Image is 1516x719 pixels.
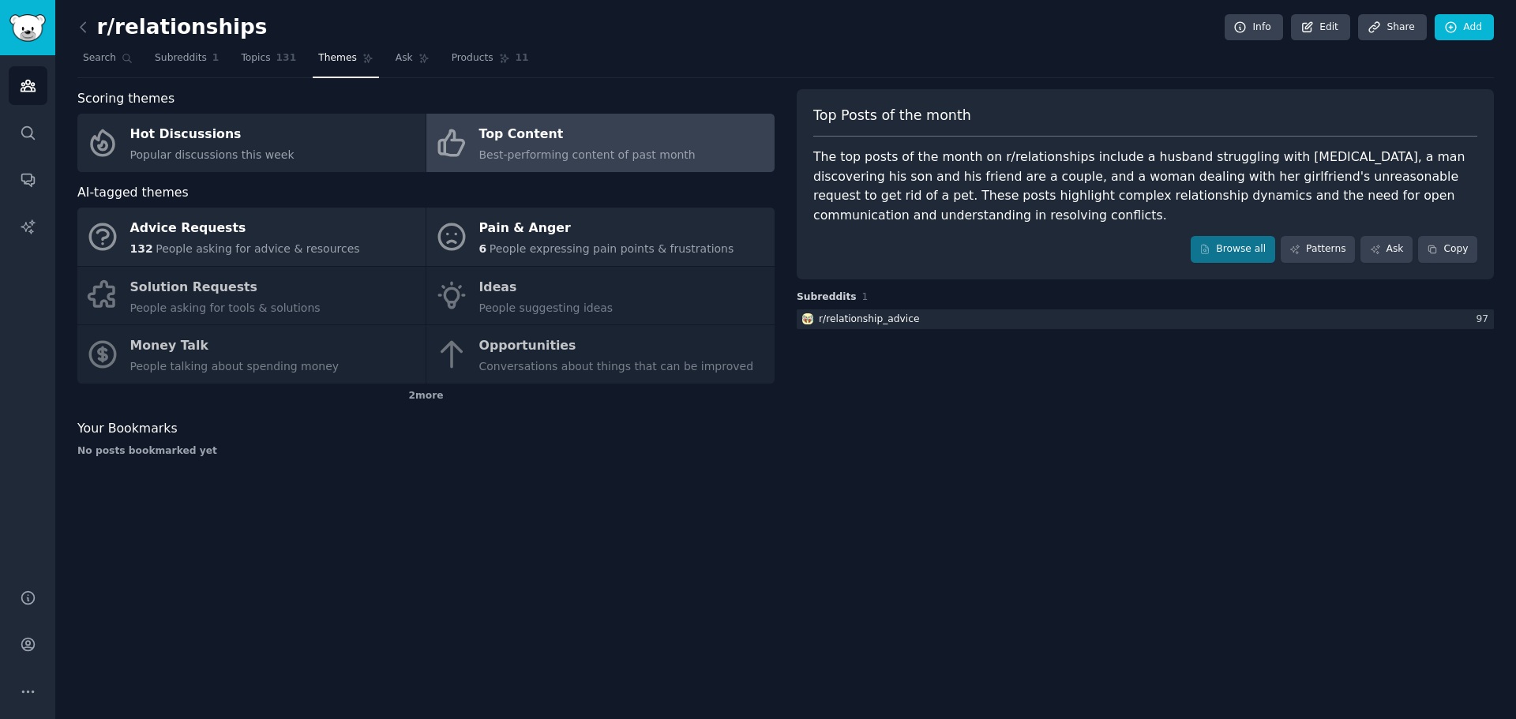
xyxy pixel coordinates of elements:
[426,208,775,266] a: Pain & Anger6People expressing pain points & frustrations
[802,313,813,324] img: relationship_advice
[77,208,426,266] a: Advice Requests132People asking for advice & resources
[1418,236,1477,263] button: Copy
[77,46,138,78] a: Search
[819,313,920,327] div: r/ relationship_advice
[77,419,178,439] span: Your Bookmarks
[479,148,696,161] span: Best-performing content of past month
[446,46,535,78] a: Products11
[396,51,413,66] span: Ask
[313,46,379,78] a: Themes
[77,89,174,109] span: Scoring themes
[479,216,734,242] div: Pain & Anger
[156,242,359,255] span: People asking for advice & resources
[83,51,116,66] span: Search
[130,148,295,161] span: Popular discussions this week
[130,242,153,255] span: 132
[862,291,869,302] span: 1
[1358,14,1426,41] a: Share
[479,122,696,148] div: Top Content
[1191,236,1275,263] a: Browse all
[77,384,775,409] div: 2 more
[390,46,435,78] a: Ask
[318,51,357,66] span: Themes
[77,183,189,203] span: AI-tagged themes
[155,51,207,66] span: Subreddits
[813,148,1477,225] div: The top posts of the month on r/relationships include a husband struggling with [MEDICAL_DATA], a...
[490,242,734,255] span: People expressing pain points & frustrations
[1476,313,1494,327] div: 97
[212,51,220,66] span: 1
[797,309,1494,329] a: relationship_advicer/relationship_advice97
[235,46,302,78] a: Topics131
[9,14,46,42] img: GummySearch logo
[1225,14,1283,41] a: Info
[452,51,493,66] span: Products
[276,51,297,66] span: 131
[426,114,775,172] a: Top ContentBest-performing content of past month
[813,106,971,125] span: Top Posts of the month
[516,51,529,66] span: 11
[77,15,268,40] h2: r/relationships
[241,51,270,66] span: Topics
[797,290,857,305] span: Subreddits
[1435,14,1494,41] a: Add
[1281,236,1355,263] a: Patterns
[130,216,360,242] div: Advice Requests
[77,114,426,172] a: Hot DiscussionsPopular discussions this week
[149,46,224,78] a: Subreddits1
[1291,14,1350,41] a: Edit
[479,242,487,255] span: 6
[77,444,775,459] div: No posts bookmarked yet
[1360,236,1413,263] a: Ask
[130,122,295,148] div: Hot Discussions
